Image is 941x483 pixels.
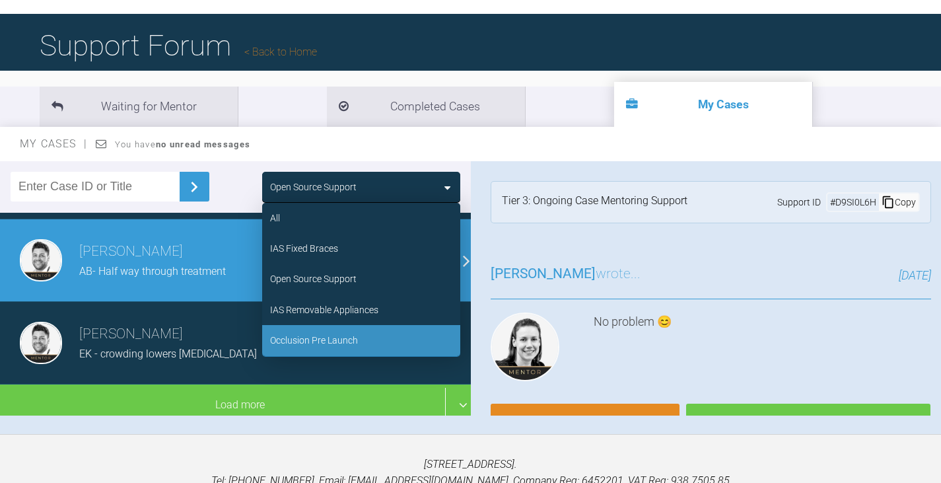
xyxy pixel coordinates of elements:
[40,22,317,69] h1: Support Forum
[79,348,257,360] span: EK - crowding lowers [MEDICAL_DATA]
[270,272,357,286] div: Open Source Support
[79,265,226,278] span: AB- Half way through treatment
[115,139,250,149] span: You have
[270,241,338,256] div: IAS Fixed Braces
[879,194,919,211] div: Copy
[20,239,62,281] img: Guy Wells
[244,46,317,58] a: Back to Home
[20,137,88,150] span: My Cases
[270,333,358,348] div: Occlusion Pre Launch
[686,404,930,445] div: Mark Complete
[594,313,932,387] div: No problem 😊
[491,313,559,381] img: Kelly Toft
[491,266,596,281] span: [PERSON_NAME]
[491,263,641,285] h3: wrote...
[11,172,180,202] input: Enter Case ID or Title
[502,192,687,212] div: Tier 3: Ongoing Case Mentoring Support
[327,87,525,127] li: Completed Cases
[79,323,314,346] h3: [PERSON_NAME]
[20,322,62,364] img: Guy Wells
[184,176,205,198] img: chevronRight.28bd32b0.svg
[899,268,931,282] span: [DATE]
[40,87,238,127] li: Waiting for Mentor
[491,404,680,445] a: Reply
[827,195,879,209] div: # D9SI0L6H
[270,303,378,317] div: IAS Removable Appliances
[777,195,821,209] span: Support ID
[614,82,812,127] li: My Cases
[79,241,314,263] h3: [PERSON_NAME]
[156,139,250,149] strong: no unread messages
[270,211,280,225] div: All
[270,180,357,194] div: Open Source Support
